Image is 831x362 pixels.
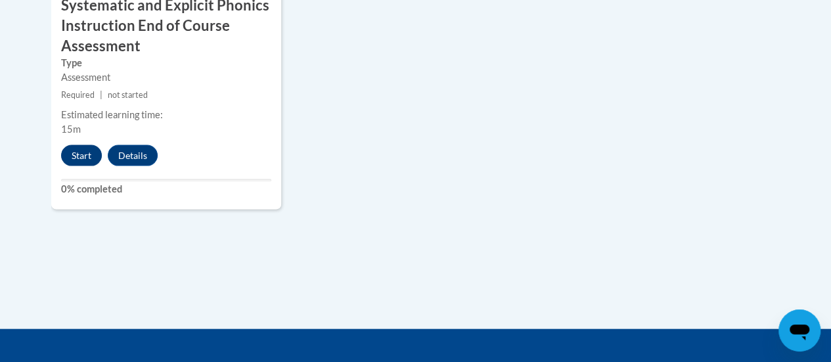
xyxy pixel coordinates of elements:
button: Details [108,145,158,166]
span: Required [61,90,95,100]
span: 15m [61,124,81,135]
label: Type [61,56,271,70]
button: Start [61,145,102,166]
div: Estimated learning time: [61,108,271,122]
span: not started [108,90,148,100]
label: 0% completed [61,182,271,196]
iframe: Button to launch messaging window [778,309,820,351]
span: | [100,90,102,100]
div: Assessment [61,70,271,85]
